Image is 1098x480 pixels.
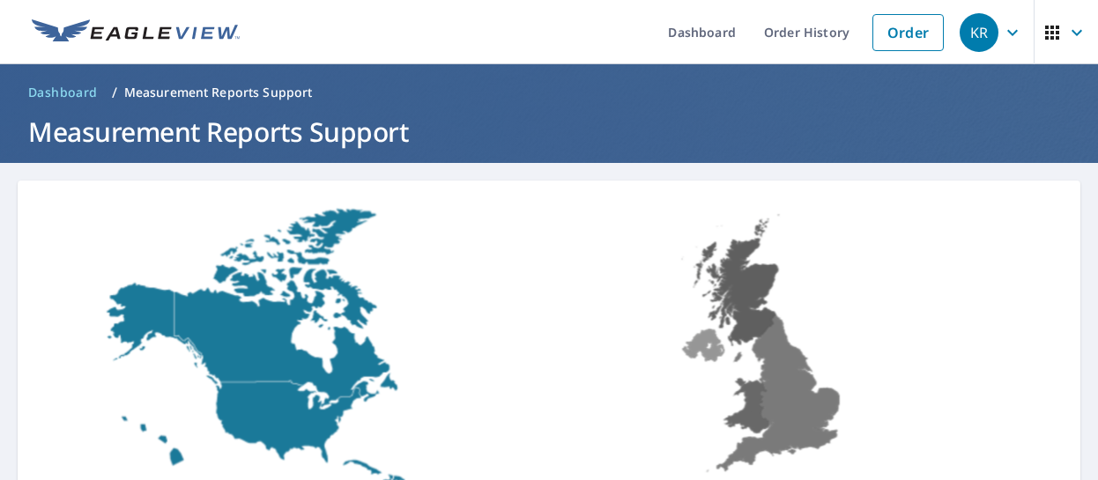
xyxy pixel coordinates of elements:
[872,14,944,51] a: Order
[28,84,98,101] span: Dashboard
[543,202,986,477] img: US-MAP
[21,78,105,107] a: Dashboard
[32,19,240,46] img: EV Logo
[960,13,998,52] div: KR
[124,84,313,101] p: Measurement Reports Support
[112,82,117,103] li: /
[21,114,1077,150] h1: Measurement Reports Support
[21,78,1077,107] nav: breadcrumb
